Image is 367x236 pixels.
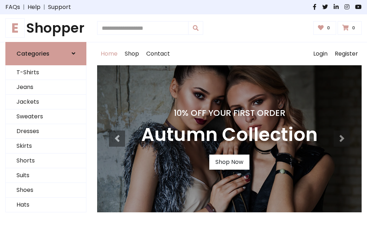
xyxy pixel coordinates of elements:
a: Jeans [6,80,86,95]
h4: 10% Off Your First Order [141,108,318,118]
a: Skirts [6,139,86,154]
a: Support [48,3,71,11]
a: FAQs [5,3,20,11]
a: 0 [313,21,337,35]
a: Help [28,3,40,11]
span: | [40,3,48,11]
a: Shoes [6,183,86,198]
a: Hats [6,198,86,212]
a: Login [310,42,331,65]
a: Sweaters [6,109,86,124]
a: Jackets [6,95,86,109]
a: Categories [5,42,86,65]
h1: Shopper [5,20,86,36]
h6: Categories [16,50,49,57]
a: Suits [6,168,86,183]
span: 0 [350,25,357,31]
span: 0 [325,25,332,31]
a: Shop [121,42,143,65]
a: T-Shirts [6,65,86,80]
a: Dresses [6,124,86,139]
a: Shop Now [209,155,249,170]
a: Register [331,42,362,65]
span: E [5,18,25,38]
a: EShopper [5,20,86,36]
a: 0 [338,21,362,35]
span: | [20,3,28,11]
a: Contact [143,42,173,65]
h3: Autumn Collection [141,124,318,146]
a: Home [97,42,121,65]
a: Shorts [6,154,86,168]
